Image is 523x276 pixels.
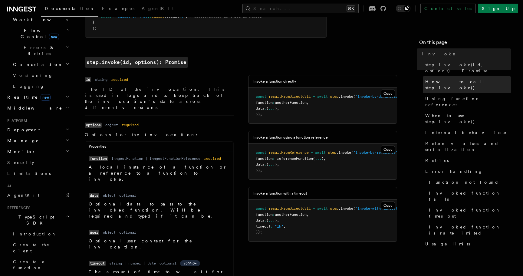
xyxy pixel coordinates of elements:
span: function [256,156,273,161]
span: AgentKit [7,193,39,198]
a: When to use step.invoke() [423,110,511,127]
a: Usage limits [423,238,511,249]
a: Sign Up [478,4,518,13]
span: , [307,212,309,217]
span: await [317,94,328,99]
span: = [313,206,315,211]
a: Create a function [11,256,71,273]
span: } [92,20,94,24]
span: Using function references [425,96,511,108]
button: Middleware [5,103,71,113]
span: : [264,106,266,110]
span: } [179,14,181,18]
code: id [85,77,91,82]
a: Function not found [426,177,511,188]
dd: object [105,123,118,127]
span: Versioning [13,73,53,78]
span: // square.result is typed as number [188,14,262,18]
span: Examples [102,6,134,11]
span: , [277,218,279,222]
button: Deployment [5,124,71,135]
button: Monitor [5,146,71,157]
span: } [275,218,277,222]
span: Realtime [5,94,51,100]
span: ; [186,14,188,18]
span: ... [268,106,275,110]
span: referenceFunction [277,156,313,161]
span: How to call step.invoke() [425,79,511,91]
a: Introduction [11,228,71,239]
span: Cancellation [11,61,63,67]
kbd: ⌘K [347,5,355,11]
a: Versioning [11,70,71,81]
dd: optional [119,230,136,235]
a: Retries [423,155,511,166]
p: Optional data to pass to the invoked function. Will be required and typed if it can be. [89,201,230,219]
span: : [273,100,275,105]
span: Invoked function is rate limited [429,224,511,236]
span: .` [181,14,186,18]
button: Toggle dark mode [396,5,410,12]
span: Retries [425,157,449,163]
span: Monitor [5,149,36,155]
a: Using function references [423,93,511,110]
span: .invoke [338,206,353,211]
code: function [89,156,108,161]
span: , [277,106,279,110]
a: Return values and serialization [423,138,511,155]
code: data [89,193,99,198]
span: Manage [5,138,39,144]
span: , [277,162,279,166]
span: ( [351,150,353,155]
span: ${ [147,14,152,18]
a: Documentation [41,2,98,17]
code: timeout [89,261,106,266]
a: AgentKit [5,190,71,201]
span: Errors & Retries [11,44,66,57]
span: v3.14.0+ [184,261,196,266]
span: Platform [5,118,27,123]
dd: required [122,123,139,127]
span: resultFromDirectCall [268,94,311,99]
span: = [311,150,313,155]
span: } [275,106,277,110]
a: Security [5,157,71,168]
span: , [307,100,309,105]
span: { [266,218,268,222]
span: const [256,206,266,211]
span: ... [268,162,275,166]
span: ... [315,156,321,161]
span: Middleware [5,105,62,111]
a: step.invoke(id, options): Promise [423,59,511,76]
span: Logging [13,84,44,89]
span: Deployment [5,127,40,133]
span: Invoked function fails [429,190,511,202]
span: Introduction [13,232,57,236]
a: Error handling [423,166,511,177]
a: Create the client [11,239,71,256]
span: timeout [256,224,271,228]
dd: object [103,193,116,198]
button: Copy [381,90,395,97]
dd: object [103,230,116,235]
span: Security [7,160,34,165]
button: Search...⌘K [242,4,359,13]
span: Invoke [422,51,456,57]
span: resultFromReference [268,150,309,155]
dd: optional [119,193,136,198]
span: Limitations [7,171,51,176]
span: step [330,206,338,211]
span: When to use step.invoke() [425,113,511,125]
a: Contact sales [420,4,476,13]
span: AI [5,184,11,189]
button: Cancellation [11,59,71,70]
span: ); [92,26,97,30]
button: Flow Controlnew [11,25,71,42]
span: ( [353,206,355,211]
code: options [85,123,102,128]
span: .invoke [336,150,351,155]
a: AgentKit [138,2,177,16]
p: The ID of the invocation. This is used in logs and to keep track of the invocation's state across... [85,86,234,110]
span: : [264,162,266,166]
span: TypeScript SDK [5,214,65,226]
